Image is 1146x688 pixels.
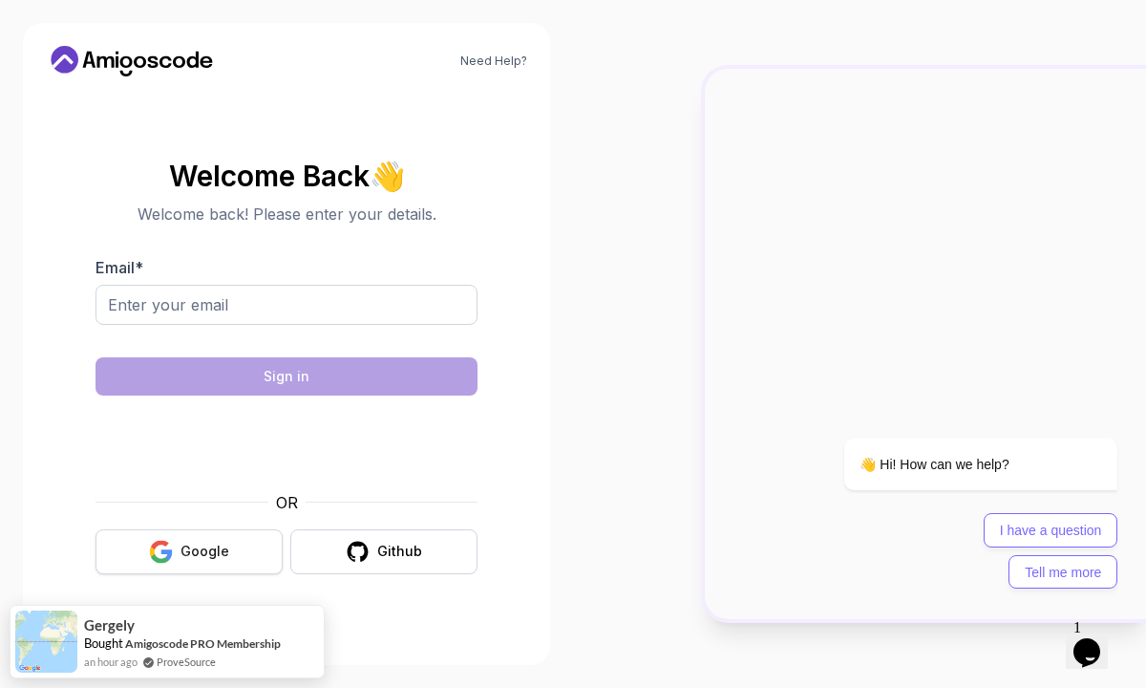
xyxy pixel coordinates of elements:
[95,285,477,325] input: Enter your email
[157,654,216,670] a: ProveSource
[95,161,477,191] h2: Welcome Back
[276,491,298,514] p: OR
[1066,612,1127,669] iframe: chat widget
[95,258,143,277] label: Email *
[460,54,527,69] a: Need Help?
[84,617,135,634] span: Gergely
[180,542,229,561] div: Google
[46,46,218,76] a: Home link
[377,542,422,561] div: Github
[84,635,123,651] span: Bought
[290,529,477,574] button: Github
[95,203,477,226] p: Welcome back! Please enter your details.
[705,69,1146,619] img: Amigoscode Dashboard
[264,367,309,386] div: Sign in
[95,529,283,574] button: Google
[142,407,431,480] iframe: Widget containing checkbox for hCaptcha security challenge
[370,161,405,191] span: 👋
[15,611,77,673] img: provesource social proof notification image
[783,288,1127,602] iframe: chat widget
[95,357,477,396] button: Sign in
[84,654,138,670] span: an hour ago
[125,636,281,651] a: Amigoscode PRO Membership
